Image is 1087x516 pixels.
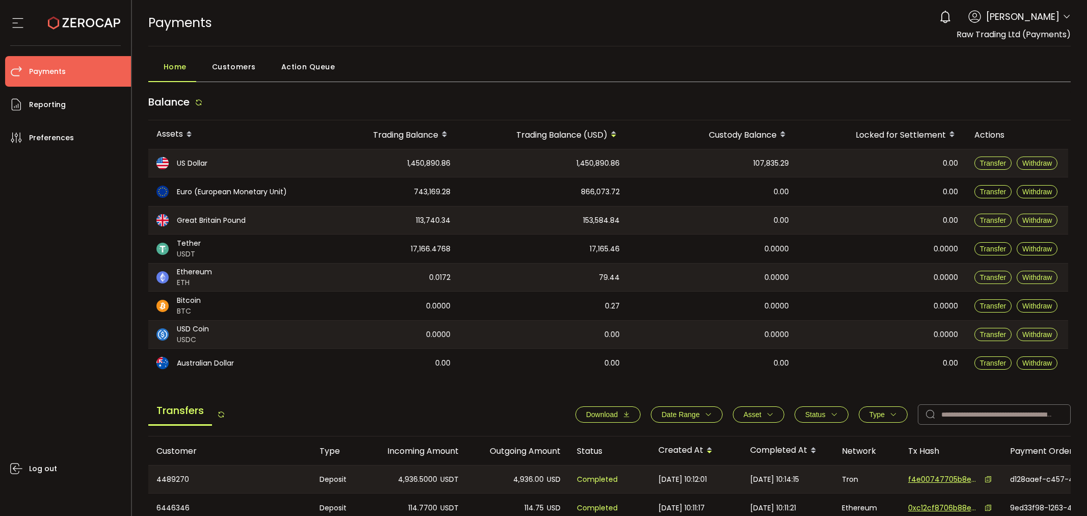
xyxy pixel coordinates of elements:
span: 0.00 [943,158,958,169]
button: Type [859,406,908,423]
span: [DATE] 10:12:01 [658,474,707,485]
span: Transfer [980,273,1006,281]
span: 0.00 [943,215,958,226]
span: USDC [177,334,209,345]
img: eur_portfolio.svg [156,186,169,198]
img: aud_portfolio.svg [156,357,169,369]
div: Type [311,445,365,457]
button: Transfer [974,299,1012,313]
span: 0.27 [605,300,620,312]
span: ETH [177,277,212,288]
span: 0.0000 [764,300,789,312]
button: Download [575,406,641,423]
span: 0.0000 [426,300,450,312]
span: 1,450,890.86 [407,158,450,169]
span: Transfer [980,188,1006,196]
span: Withdraw [1022,359,1052,367]
span: Withdraw [1022,245,1052,253]
img: usdt_portfolio.svg [156,243,169,255]
span: d128aaef-c457-482c-b640-7c5bdd82e23b [1010,474,1081,485]
div: 4489270 [148,466,311,493]
span: 0.00 [604,329,620,341]
span: Withdraw [1022,216,1052,224]
div: Network [834,445,900,457]
button: Withdraw [1017,242,1057,255]
div: Completed At [742,442,834,459]
div: Assets [148,126,306,143]
span: Withdraw [1022,330,1052,339]
iframe: Chat Widget [1036,467,1087,516]
span: [DATE] 10:11:21 [750,502,796,514]
span: Completed [577,502,618,514]
button: Transfer [974,271,1012,284]
button: Status [794,406,849,423]
span: 0.0000 [934,243,958,255]
span: [DATE] 10:11:17 [658,502,705,514]
span: USDT [440,502,459,514]
div: Trading Balance (USD) [459,126,628,143]
img: usd_portfolio.svg [156,157,169,169]
span: 0.00 [943,186,958,198]
span: Euro (European Monetary Unit) [177,187,287,197]
span: Transfer [980,216,1006,224]
span: 0.0000 [934,272,958,283]
span: Bitcoin [177,295,201,306]
div: Tx Hash [900,445,1002,457]
span: Log out [29,461,57,476]
span: Australian Dollar [177,358,234,369]
button: Withdraw [1017,185,1057,198]
span: Payments [148,14,212,32]
div: Trading Balance [306,126,459,143]
span: Payments [29,64,66,79]
span: Customers [212,57,256,77]
span: 153,584.84 [583,215,620,226]
div: Custody Balance [628,126,797,143]
span: 0.00 [774,357,789,369]
span: 743,169.28 [414,186,450,198]
span: Transfer [980,359,1006,367]
span: Download [586,410,618,419]
span: USD [547,474,561,485]
span: 866,073.72 [581,186,620,198]
span: Home [164,57,187,77]
img: eth_portfolio.svg [156,271,169,283]
button: Transfer [974,185,1012,198]
span: 9ed33f98-1263-4af9-9d46-bd10a06e4f8e [1010,503,1081,513]
span: 0.0000 [934,329,958,341]
span: 0.00 [774,215,789,226]
span: 0.0000 [764,272,789,283]
button: Date Range [651,406,723,423]
span: Withdraw [1022,188,1052,196]
div: Deposit [311,466,365,493]
button: Withdraw [1017,356,1057,370]
span: [DATE] 10:14:15 [750,474,799,485]
span: USDT [177,249,201,260]
div: Status [569,445,650,457]
span: 4,936.5000 [398,474,437,485]
span: Transfer [980,159,1006,167]
span: Withdraw [1022,273,1052,281]
span: Tether [177,238,201,249]
button: Asset [733,406,784,423]
span: 0.00 [435,357,450,369]
button: Transfer [974,242,1012,255]
span: Type [869,410,885,419]
span: 79.44 [599,272,620,283]
button: Withdraw [1017,328,1057,341]
span: [PERSON_NAME] [986,10,1059,23]
div: Created At [650,442,742,459]
span: 0.00 [943,357,958,369]
span: f4e00747705b8e081a850ebd96f50bd9c0ed087e0f4925aad9ff449ef5dd496f [908,474,979,485]
span: Transfers [148,397,212,426]
button: Transfer [974,157,1012,170]
div: Tron [834,466,900,493]
div: Customer [148,445,311,457]
span: 114.7700 [408,502,437,514]
span: Ethereum [177,267,212,277]
span: USDT [440,474,459,485]
span: Status [805,410,826,419]
span: 113,740.34 [416,215,450,226]
span: Date Range [661,410,700,419]
img: usdc_portfolio.svg [156,328,169,341]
